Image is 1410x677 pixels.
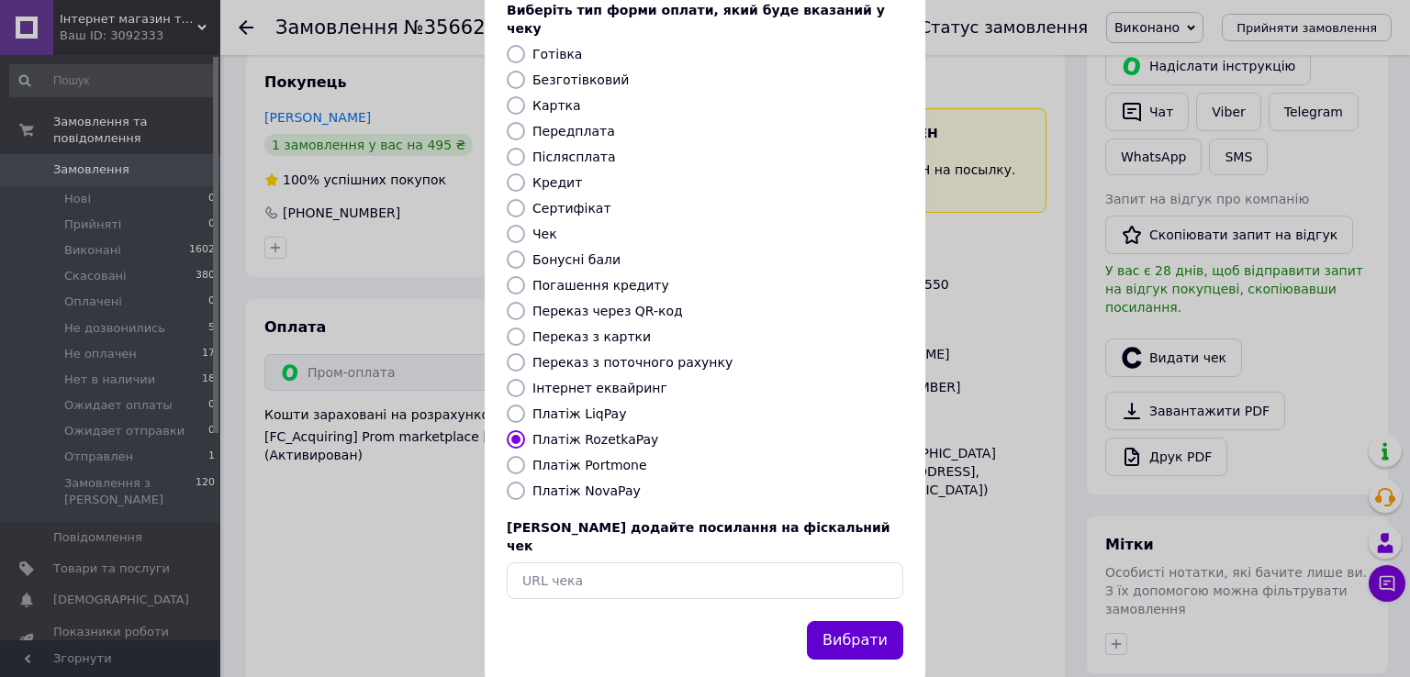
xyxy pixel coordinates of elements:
[532,175,582,190] label: Кредит
[532,150,616,164] label: Післясплата
[807,621,903,660] button: Вибрати
[532,432,658,447] label: Платіж RozetkaPay
[532,278,669,293] label: Погашення кредиту
[532,406,626,421] label: Платіж LiqPay
[507,3,885,36] span: Виберіть тип форми оплати, який буде вказаний у чеку
[507,520,890,553] span: [PERSON_NAME] додайте посилання на фіскальний чек
[532,72,629,87] label: Безготівковий
[532,329,651,344] label: Переказ з картки
[532,483,641,498] label: Платіж NovaPay
[532,355,733,370] label: Переказ з поточного рахунку
[532,124,615,139] label: Передплата
[532,98,581,113] label: Картка
[532,47,582,61] label: Готівка
[532,201,611,216] label: Сертифікат
[507,562,903,599] input: URL чека
[532,252,621,267] label: Бонусні бали
[532,458,647,472] label: Платіж Portmone
[532,227,557,241] label: Чек
[532,381,667,395] label: Інтернет еквайринг
[532,304,683,318] label: Переказ через QR-код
